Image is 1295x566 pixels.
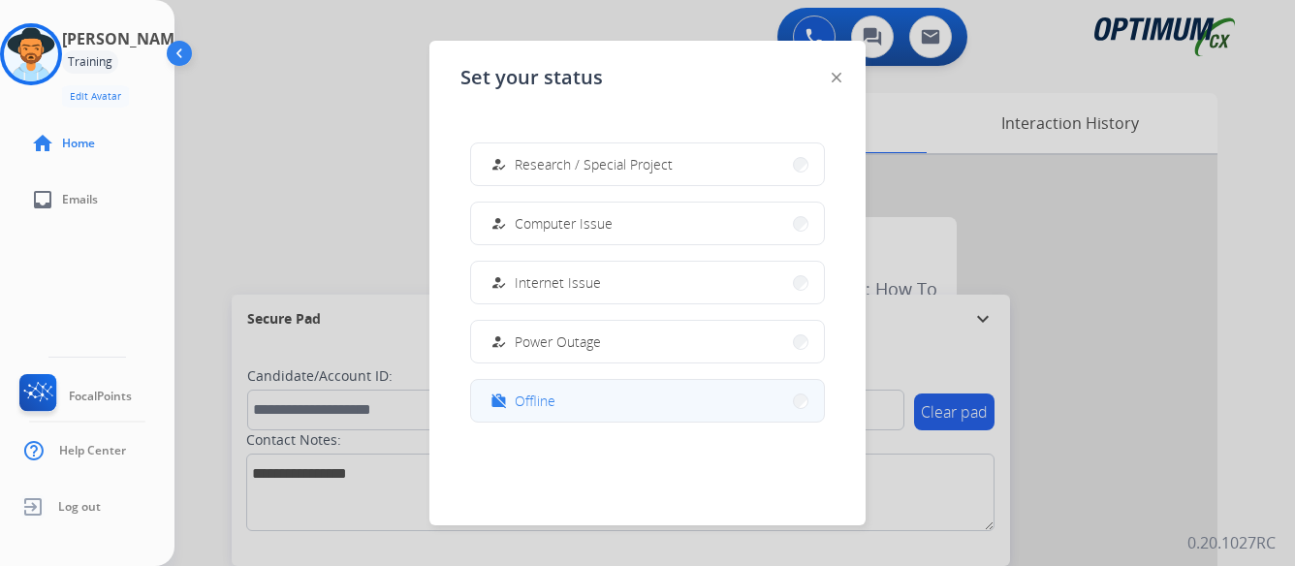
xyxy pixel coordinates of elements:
mat-icon: inbox [31,188,54,211]
span: Help Center [59,443,126,458]
a: FocalPoints [16,374,132,419]
button: Edit Avatar [62,85,129,108]
span: FocalPoints [69,389,132,404]
span: Research / Special Project [515,154,673,174]
span: Internet Issue [515,272,601,293]
span: Power Outage [515,331,601,352]
span: Set your status [460,64,603,91]
mat-icon: how_to_reg [490,333,507,350]
img: avatar [4,27,58,81]
span: Log out [58,499,101,515]
button: Research / Special Project [471,143,824,185]
mat-icon: how_to_reg [490,156,507,173]
span: Computer Issue [515,213,613,234]
span: Home [62,136,95,151]
mat-icon: how_to_reg [490,274,507,291]
mat-icon: work_off [490,393,507,409]
button: Power Outage [471,321,824,362]
button: Internet Issue [471,262,824,303]
h3: [PERSON_NAME] [62,27,188,50]
div: Training [62,50,118,74]
mat-icon: home [31,132,54,155]
button: Computer Issue [471,203,824,244]
span: Offline [515,391,555,411]
span: Emails [62,192,98,207]
p: 0.20.1027RC [1187,531,1276,554]
img: close-button [832,73,841,82]
button: Offline [471,380,824,422]
mat-icon: how_to_reg [490,215,507,232]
